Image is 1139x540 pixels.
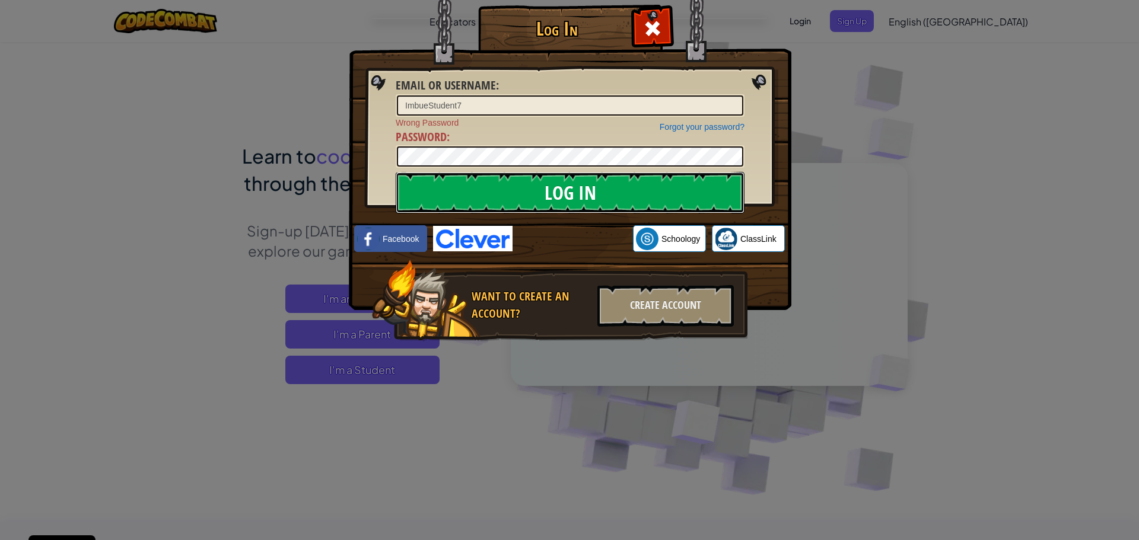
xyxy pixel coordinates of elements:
[740,233,777,245] span: ClassLink
[513,226,633,252] iframe: Sign in with Google Button
[715,228,737,250] img: classlink-logo-small.png
[396,129,450,146] label: :
[396,117,745,129] span: Wrong Password
[357,228,380,250] img: facebook_small.png
[597,285,734,327] div: Create Account
[396,172,745,213] input: Log In
[433,226,513,251] img: clever-logo-blue.png
[396,129,447,145] span: Password
[396,77,499,94] label: :
[660,122,745,132] a: Forgot your password?
[481,18,632,39] h1: Log In
[383,233,419,245] span: Facebook
[661,233,700,245] span: Schoology
[636,228,658,250] img: schoology.png
[472,288,590,322] div: Want to create an account?
[396,77,496,93] span: Email or Username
